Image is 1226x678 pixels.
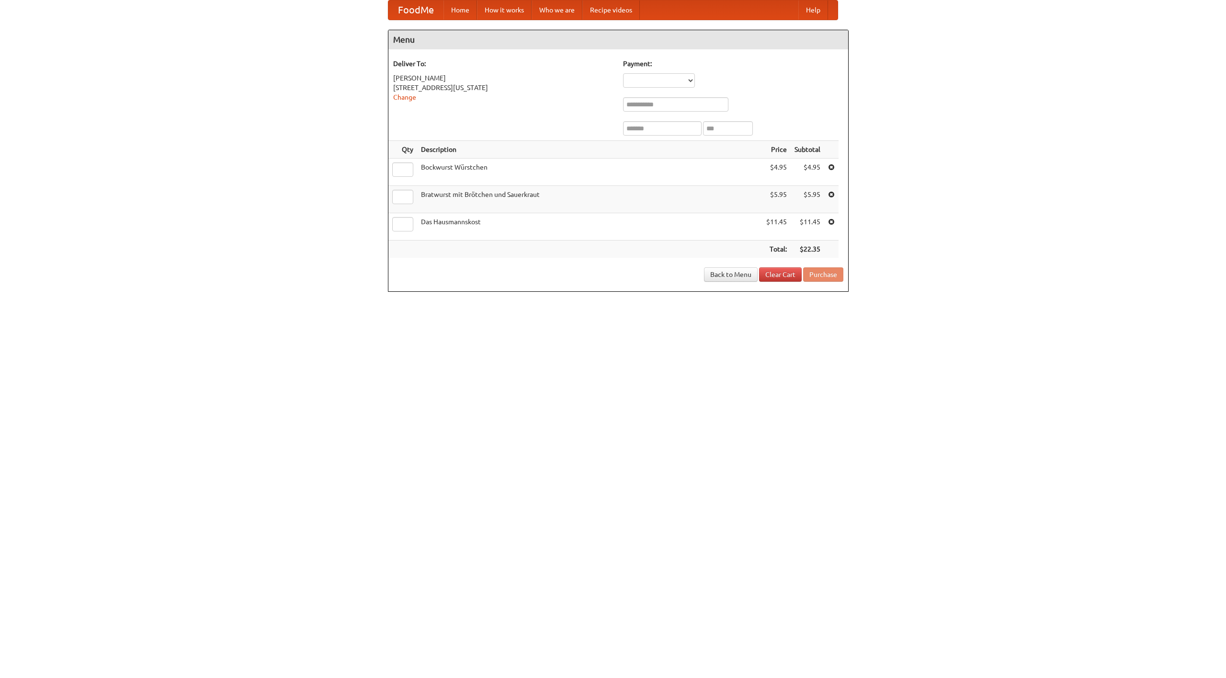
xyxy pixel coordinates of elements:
[417,213,762,241] td: Das Hausmannskost
[623,59,843,69] h5: Payment:
[417,141,762,159] th: Description
[393,73,613,83] div: [PERSON_NAME]
[393,83,613,92] div: [STREET_ADDRESS][US_STATE]
[798,0,828,20] a: Help
[582,0,640,20] a: Recipe videos
[477,0,532,20] a: How it works
[762,141,791,159] th: Price
[704,267,758,282] a: Back to Menu
[759,267,802,282] a: Clear Cart
[443,0,477,20] a: Home
[762,159,791,186] td: $4.95
[791,213,824,241] td: $11.45
[791,141,824,159] th: Subtotal
[417,186,762,213] td: Bratwurst mit Brötchen und Sauerkraut
[762,213,791,241] td: $11.45
[532,0,582,20] a: Who we are
[393,93,416,101] a: Change
[791,241,824,258] th: $22.35
[762,241,791,258] th: Total:
[791,159,824,186] td: $4.95
[388,30,848,49] h4: Menu
[388,141,417,159] th: Qty
[791,186,824,213] td: $5.95
[393,59,613,69] h5: Deliver To:
[388,0,443,20] a: FoodMe
[803,267,843,282] button: Purchase
[417,159,762,186] td: Bockwurst Würstchen
[762,186,791,213] td: $5.95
